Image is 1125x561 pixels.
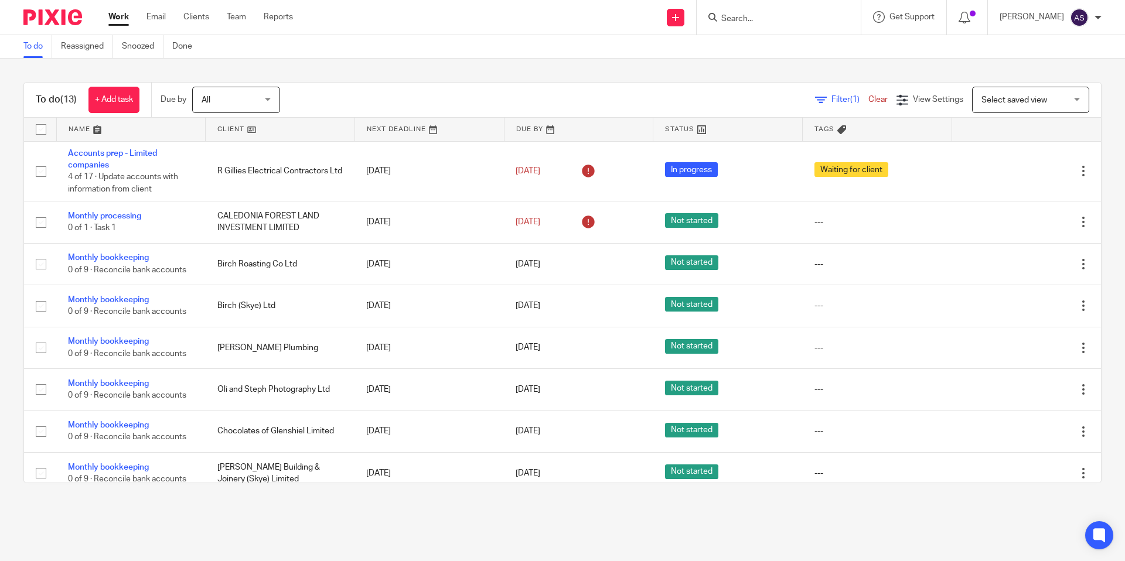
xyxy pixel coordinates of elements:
[665,255,718,270] span: Not started
[68,433,186,442] span: 0 of 9 · Reconcile bank accounts
[206,243,355,285] td: Birch Roasting Co Ltd
[264,11,293,23] a: Reports
[146,11,166,23] a: Email
[227,11,246,23] a: Team
[516,167,540,175] span: [DATE]
[60,95,77,104] span: (13)
[814,300,940,312] div: ---
[206,411,355,452] td: Chocolates of Glenshiel Limited
[354,243,504,285] td: [DATE]
[516,260,540,268] span: [DATE]
[516,385,540,394] span: [DATE]
[68,254,149,262] a: Monthly bookkeeping
[206,327,355,368] td: [PERSON_NAME] Plumbing
[665,213,718,228] span: Not started
[814,384,940,395] div: ---
[814,258,940,270] div: ---
[206,201,355,243] td: CALEDONIA FOREST LAND INVESTMENT LIMITED
[23,35,52,58] a: To do
[202,96,210,104] span: All
[354,452,504,494] td: [DATE]
[516,469,540,477] span: [DATE]
[354,368,504,410] td: [DATE]
[814,216,940,228] div: ---
[814,126,834,132] span: Tags
[206,452,355,494] td: [PERSON_NAME] Building & Joinery (Skye) Limited
[23,9,82,25] img: Pixie
[206,141,355,201] td: R Gillies Electrical Contractors Ltd
[981,96,1047,104] span: Select saved view
[1000,11,1064,23] p: [PERSON_NAME]
[354,327,504,368] td: [DATE]
[516,344,540,352] span: [DATE]
[665,162,718,177] span: In progress
[68,224,116,232] span: 0 of 1 · Task 1
[850,95,860,104] span: (1)
[68,463,149,471] a: Monthly bookkeeping
[68,212,141,220] a: Monthly processing
[68,149,157,169] a: Accounts prep - Limited companies
[665,339,718,354] span: Not started
[354,411,504,452] td: [DATE]
[206,368,355,410] td: Oli and Steph Photography Ltd
[913,95,963,104] span: View Settings
[831,95,868,104] span: Filter
[108,11,129,23] a: Work
[665,464,718,479] span: Not started
[814,425,940,437] div: ---
[68,391,186,399] span: 0 of 9 · Reconcile bank accounts
[814,342,940,354] div: ---
[183,11,209,23] a: Clients
[516,302,540,310] span: [DATE]
[172,35,201,58] a: Done
[68,296,149,304] a: Monthly bookkeeping
[665,381,718,395] span: Not started
[665,423,718,437] span: Not started
[814,162,888,177] span: Waiting for client
[68,350,186,358] span: 0 of 9 · Reconcile bank accounts
[68,337,149,346] a: Monthly bookkeeping
[516,427,540,436] span: [DATE]
[161,94,186,105] p: Due by
[720,14,826,25] input: Search
[868,95,888,104] a: Clear
[36,94,77,106] h1: To do
[68,379,149,388] a: Monthly bookkeeping
[354,201,504,243] td: [DATE]
[122,35,163,58] a: Snoozed
[516,218,540,226] span: [DATE]
[61,35,113,58] a: Reassigned
[68,173,178,193] span: 4 of 17 · Update accounts with information from client
[889,13,935,21] span: Get Support
[665,297,718,312] span: Not started
[68,475,186,483] span: 0 of 9 · Reconcile bank accounts
[1070,8,1089,27] img: svg%3E
[88,87,139,113] a: + Add task
[206,285,355,327] td: Birch (Skye) Ltd
[814,467,940,479] div: ---
[354,285,504,327] td: [DATE]
[68,307,186,316] span: 0 of 9 · Reconcile bank accounts
[68,421,149,429] a: Monthly bookkeeping
[354,141,504,201] td: [DATE]
[68,266,186,274] span: 0 of 9 · Reconcile bank accounts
